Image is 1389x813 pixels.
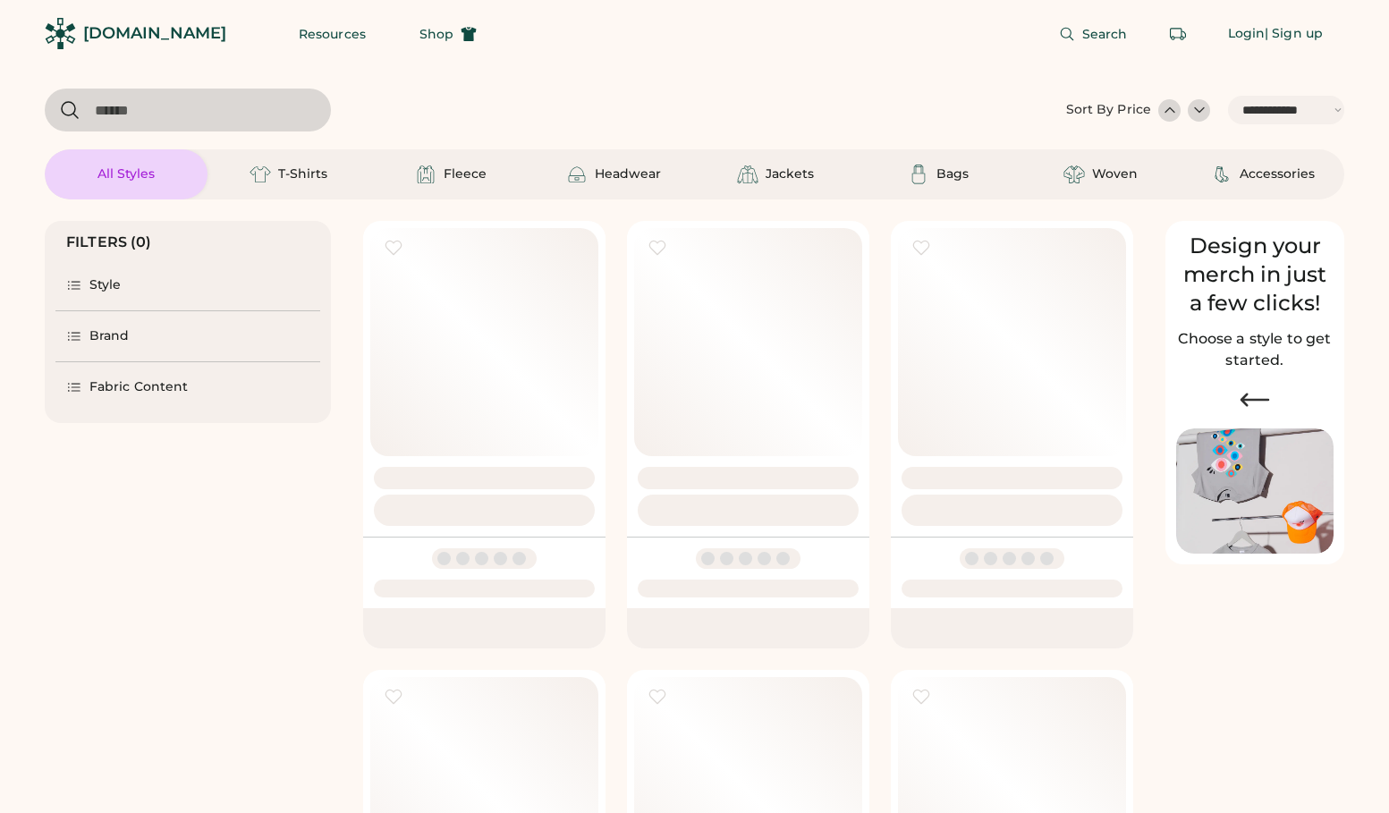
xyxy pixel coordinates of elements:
div: Woven [1092,165,1138,183]
div: FILTERS (0) [66,232,152,253]
div: Style [89,276,122,294]
h2: Choose a style to get started. [1176,328,1334,371]
img: Rendered Logo - Screens [45,18,76,49]
img: Accessories Icon [1211,164,1232,185]
img: Jackets Icon [737,164,758,185]
img: Image of Lisa Congdon Eye Print on T-Shirt and Hat [1176,428,1334,555]
div: T-Shirts [278,165,327,183]
div: Design your merch in just a few clicks! [1176,232,1334,318]
img: Bags Icon [908,164,929,185]
img: T-Shirts Icon [250,164,271,185]
img: Woven Icon [1063,164,1085,185]
div: Brand [89,327,130,345]
img: Fleece Icon [415,164,436,185]
div: Bags [936,165,969,183]
div: Headwear [595,165,661,183]
div: | Sign up [1265,25,1323,43]
div: Accessories [1240,165,1315,183]
div: All Styles [97,165,155,183]
div: Jackets [766,165,814,183]
button: Resources [277,16,387,52]
div: Login [1228,25,1266,43]
img: Headwear Icon [566,164,588,185]
div: Fleece [444,165,487,183]
button: Shop [398,16,498,52]
span: Shop [419,28,453,40]
span: Search [1082,28,1128,40]
div: Sort By Price [1066,101,1151,119]
button: Retrieve an order [1160,16,1196,52]
button: Search [1038,16,1149,52]
div: Fabric Content [89,378,188,396]
div: [DOMAIN_NAME] [83,22,226,45]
